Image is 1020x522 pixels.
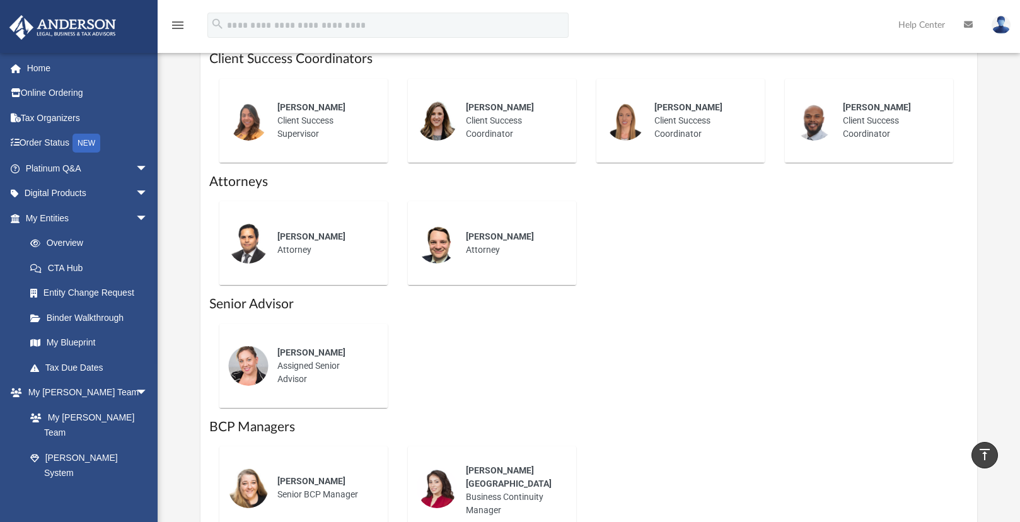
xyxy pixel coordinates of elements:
img: thumbnail [417,223,457,264]
span: arrow_drop_down [136,181,161,207]
img: thumbnail [605,100,646,141]
a: My Entitiesarrow_drop_down [9,206,167,231]
div: Assigned Senior Advisor [269,337,379,395]
a: Tax Due Dates [18,355,167,380]
a: Overview [18,231,167,256]
a: [PERSON_NAME] System [18,445,161,485]
h1: Attorneys [209,173,968,191]
div: Client Success Coordinator [834,92,944,149]
a: Binder Walkthrough [18,305,167,330]
a: Tax Organizers [9,105,167,130]
img: thumbnail [417,468,457,508]
i: vertical_align_top [977,447,992,462]
h1: Client Success Coordinators [209,50,968,68]
a: CTA Hub [18,255,167,281]
span: [PERSON_NAME] [654,102,722,112]
span: [PERSON_NAME] [277,476,345,486]
span: arrow_drop_down [136,380,161,406]
a: My Blueprint [18,330,161,356]
a: vertical_align_top [971,442,998,468]
div: Attorney [269,221,379,265]
img: thumbnail [228,100,269,141]
span: [PERSON_NAME] [277,102,345,112]
img: Anderson Advisors Platinum Portal [6,15,120,40]
span: [PERSON_NAME] [466,102,534,112]
img: thumbnail [228,345,269,386]
div: Client Success Coordinator [646,92,756,149]
div: Client Success Coordinator [457,92,567,149]
a: Online Ordering [9,81,167,106]
span: arrow_drop_down [136,156,161,182]
span: [PERSON_NAME] [277,347,345,357]
div: Client Success Supervisor [269,92,379,149]
img: thumbnail [417,100,457,141]
img: thumbnail [228,468,269,508]
img: User Pic [992,16,1011,34]
h1: BCP Managers [209,418,968,436]
a: Entity Change Request [18,281,167,306]
a: menu [170,24,185,33]
a: My [PERSON_NAME] Teamarrow_drop_down [9,380,161,405]
span: [PERSON_NAME] [277,231,345,241]
span: [PERSON_NAME] [843,102,911,112]
div: Attorney [457,221,567,265]
img: thumbnail [228,223,269,264]
h1: Senior Advisor [209,295,968,313]
span: [PERSON_NAME] [466,231,534,241]
i: search [211,17,224,31]
a: Home [9,55,167,81]
a: Digital Productsarrow_drop_down [9,181,167,206]
span: [PERSON_NAME][GEOGRAPHIC_DATA] [466,465,552,489]
img: thumbnail [794,100,834,141]
a: Order StatusNEW [9,130,167,156]
i: menu [170,18,185,33]
div: Senior BCP Manager [269,466,379,510]
a: Platinum Q&Aarrow_drop_down [9,156,167,181]
div: NEW [72,134,100,153]
span: arrow_drop_down [136,206,161,231]
a: My [PERSON_NAME] Team [18,405,154,445]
